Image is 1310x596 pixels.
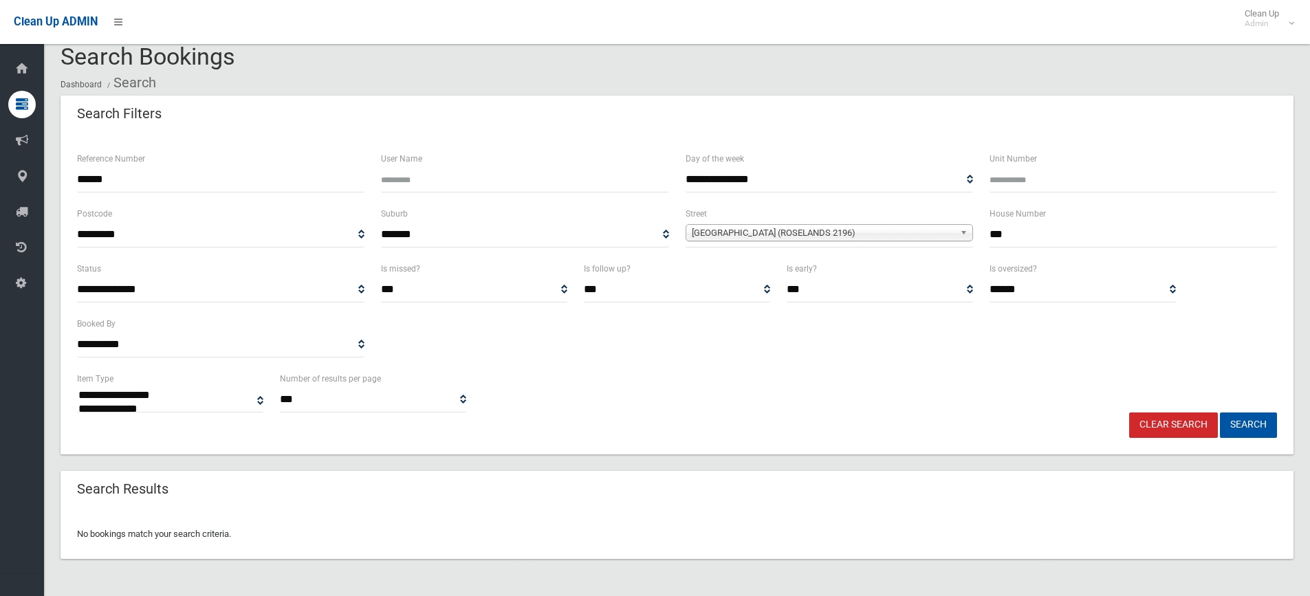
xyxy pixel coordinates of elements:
label: Number of results per page [280,371,381,386]
span: Clean Up ADMIN [14,15,98,28]
label: Item Type [77,371,113,386]
span: Search Bookings [61,43,235,70]
label: Status [77,261,101,276]
label: Reference Number [77,151,145,166]
button: Search [1220,412,1277,438]
header: Search Results [61,476,185,503]
label: Is early? [787,261,817,276]
span: Clean Up [1238,8,1293,29]
label: Suburb [381,206,408,221]
label: Day of the week [686,151,744,166]
div: No bookings match your search criteria. [61,509,1293,559]
label: House Number [990,206,1046,221]
header: Search Filters [61,100,178,127]
label: Street [686,206,707,221]
a: Dashboard [61,80,102,89]
label: Booked By [77,316,116,331]
label: Is oversized? [990,261,1037,276]
li: Search [104,70,156,96]
label: Unit Number [990,151,1037,166]
a: Clear Search [1129,412,1218,438]
label: Is follow up? [584,261,631,276]
label: User Name [381,151,422,166]
span: [GEOGRAPHIC_DATA] (ROSELANDS 2196) [692,225,954,241]
label: Is missed? [381,261,420,276]
small: Admin [1245,19,1279,29]
label: Postcode [77,206,112,221]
